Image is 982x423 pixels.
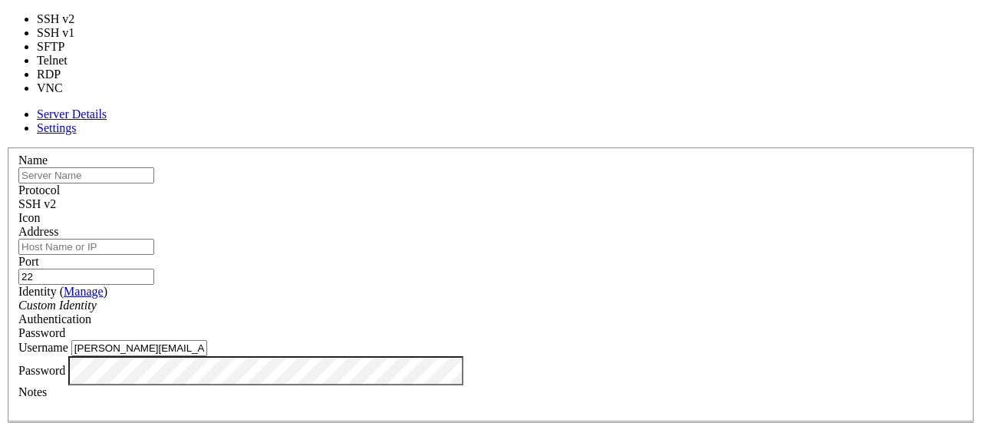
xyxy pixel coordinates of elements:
[18,154,48,167] label: Name
[18,269,154,285] input: Port Number
[18,211,40,224] label: Icon
[18,285,107,298] label: Identity
[37,68,90,81] li: RDP
[37,107,107,121] a: Server Details
[64,285,104,298] a: Manage
[18,197,56,210] span: SSH v2
[71,340,207,356] input: Login Username
[37,121,77,134] a: Settings
[60,285,107,298] span: ( )
[18,326,964,340] div: Password
[18,312,91,326] label: Authentication
[18,326,65,339] span: Password
[37,12,90,26] li: SSH v2
[37,81,90,95] li: VNC
[37,40,90,54] li: SFTP
[18,255,39,268] label: Port
[18,385,47,398] label: Notes
[18,299,964,312] div: Custom Identity
[18,167,154,183] input: Server Name
[18,225,58,238] label: Address
[18,197,964,211] div: SSH v2
[37,26,90,40] li: SSH v1
[18,239,154,255] input: Host Name or IP
[18,363,65,376] label: Password
[18,183,60,197] label: Protocol
[37,54,90,68] li: Telnet
[18,341,68,354] label: Username
[18,299,97,312] i: Custom Identity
